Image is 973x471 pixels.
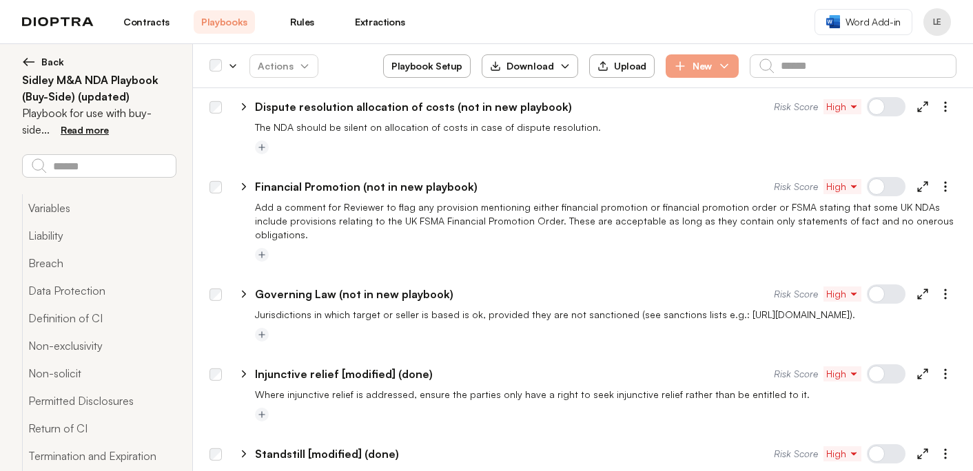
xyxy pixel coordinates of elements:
button: Add tag [255,328,269,342]
button: High [823,99,861,114]
div: Upload [597,60,646,72]
button: Download [482,54,578,78]
button: Liability [22,222,176,249]
span: Actions [247,54,321,78]
span: High [826,100,859,114]
button: High [823,179,861,194]
img: left arrow [22,55,36,69]
span: High [826,287,859,301]
button: Add tag [255,248,269,262]
button: Playbook Setup [383,54,471,78]
p: Dispute resolution allocation of costs (not in new playbook) [255,98,572,115]
button: Variables [22,194,176,222]
p: Financial Promotion (not in new playbook) [255,178,478,195]
button: Non-solicit [22,359,176,387]
img: word [826,15,840,28]
button: High [823,446,861,461]
button: Definition of CI [22,304,176,332]
span: Risk Score [774,180,818,193]
span: Risk Score [774,100,818,114]
a: Playbooks [194,10,255,34]
span: High [826,447,859,461]
p: The NDA should be silent on allocation of costs in case of dispute resolution. [255,121,956,134]
p: Where injunctive relief is addressed, ensure the parties only have a right to seek injunctive rel... [255,388,956,401]
button: Non-exclusivity [22,332,176,359]
span: Word Add-in [846,15,901,29]
span: Risk Score [774,447,818,461]
button: Data Protection [22,277,176,304]
button: Permitted Disclosures [22,387,176,415]
p: Standstill [modified] (done) [255,446,399,462]
p: Jurisdictions in which target or seller is based is ok, provided they are not sanctioned (see san... [255,308,956,322]
button: High [823,286,861,302]
a: Rules [272,10,333,34]
a: Contracts [116,10,177,34]
button: Add tag [255,140,269,154]
button: Return of CI [22,415,176,442]
span: High [826,180,859,193]
p: Playbook for use with buy-side [22,105,176,138]
p: Governing Law (not in new playbook) [255,286,453,302]
p: Injunctive relief [modified] (done) [255,366,433,382]
h2: Sidley M&A NDA Playbook (Buy-Side) (updated) [22,72,176,105]
button: Termination and Expiration [22,442,176,470]
button: New [666,54,739,78]
button: Add tag [255,408,269,421]
span: Risk Score [774,367,818,381]
p: Add a comment for Reviewer to flag any provision mentioning either financial promotion or financi... [255,200,956,242]
div: Select all [209,60,222,72]
button: Profile menu [923,8,951,36]
span: Read more [61,124,109,136]
div: Download [490,59,554,73]
span: Back [41,55,64,69]
span: High [826,367,859,381]
button: Back [22,55,176,69]
span: ... [41,123,50,136]
button: Upload [589,54,655,78]
span: Risk Score [774,287,818,301]
a: Word Add-in [815,9,912,35]
button: Breach [22,249,176,277]
img: logo [22,17,94,27]
button: Actions [249,54,318,78]
button: High [823,366,861,381]
a: Extractions [349,10,411,34]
